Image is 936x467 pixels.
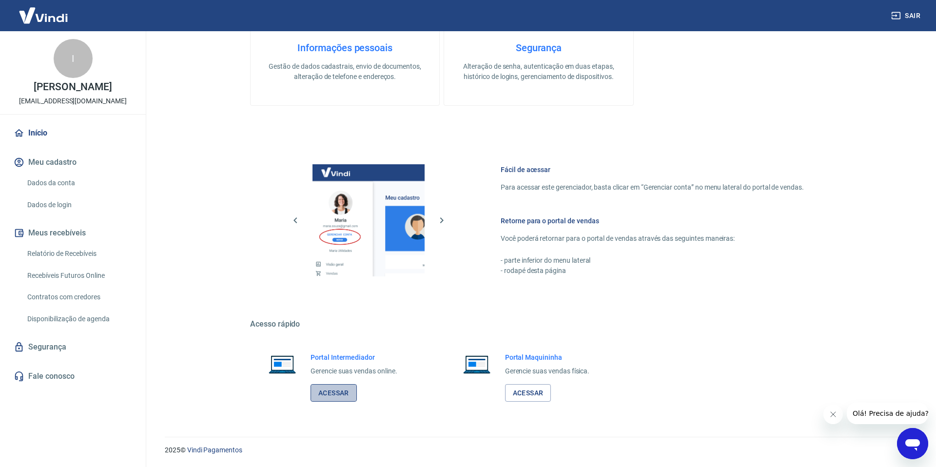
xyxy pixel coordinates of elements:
iframe: Botão para abrir a janela de mensagens [897,428,928,459]
p: Você poderá retornar para o portal de vendas através das seguintes maneiras: [501,233,804,244]
div: I [54,39,93,78]
a: Fale conosco [12,366,134,387]
a: Dados de login [23,195,134,215]
h6: Retorne para o portal de vendas [501,216,804,226]
img: Imagem de um notebook aberto [262,352,303,376]
a: Segurança [12,336,134,358]
h4: Informações pessoais [266,42,424,54]
img: Imagem de um notebook aberto [456,352,497,376]
a: Vindi Pagamentos [187,446,242,454]
button: Sair [889,7,924,25]
iframe: Mensagem da empresa [847,403,928,424]
p: Alteração de senha, autenticação em duas etapas, histórico de logins, gerenciamento de dispositivos. [460,61,617,82]
p: [EMAIL_ADDRESS][DOMAIN_NAME] [19,96,127,106]
p: - rodapé desta página [501,266,804,276]
button: Meu cadastro [12,152,134,173]
a: Início [12,122,134,144]
a: Acessar [311,384,357,402]
h6: Portal Maquininha [505,352,590,362]
button: Meus recebíveis [12,222,134,244]
a: Disponibilização de agenda [23,309,134,329]
p: 2025 © [165,445,913,455]
p: Para acessar este gerenciador, basta clicar em “Gerenciar conta” no menu lateral do portal de ven... [501,182,804,193]
p: [PERSON_NAME] [34,82,112,92]
h6: Portal Intermediador [311,352,397,362]
a: Recebíveis Futuros Online [23,266,134,286]
a: Relatório de Recebíveis [23,244,134,264]
a: Acessar [505,384,551,402]
img: Imagem da dashboard mostrando o botão de gerenciar conta na sidebar no lado esquerdo [312,164,425,276]
p: - parte inferior do menu lateral [501,255,804,266]
a: Contratos com credores [23,287,134,307]
h4: Segurança [460,42,617,54]
h5: Acesso rápido [250,319,827,329]
h6: Fácil de acessar [501,165,804,175]
p: Gestão de dados cadastrais, envio de documentos, alteração de telefone e endereços. [266,61,424,82]
p: Gerencie suas vendas online. [311,366,397,376]
span: Olá! Precisa de ajuda? [6,7,82,15]
a: Dados da conta [23,173,134,193]
iframe: Fechar mensagem [823,405,843,424]
p: Gerencie suas vendas física. [505,366,590,376]
img: Vindi [12,0,75,30]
